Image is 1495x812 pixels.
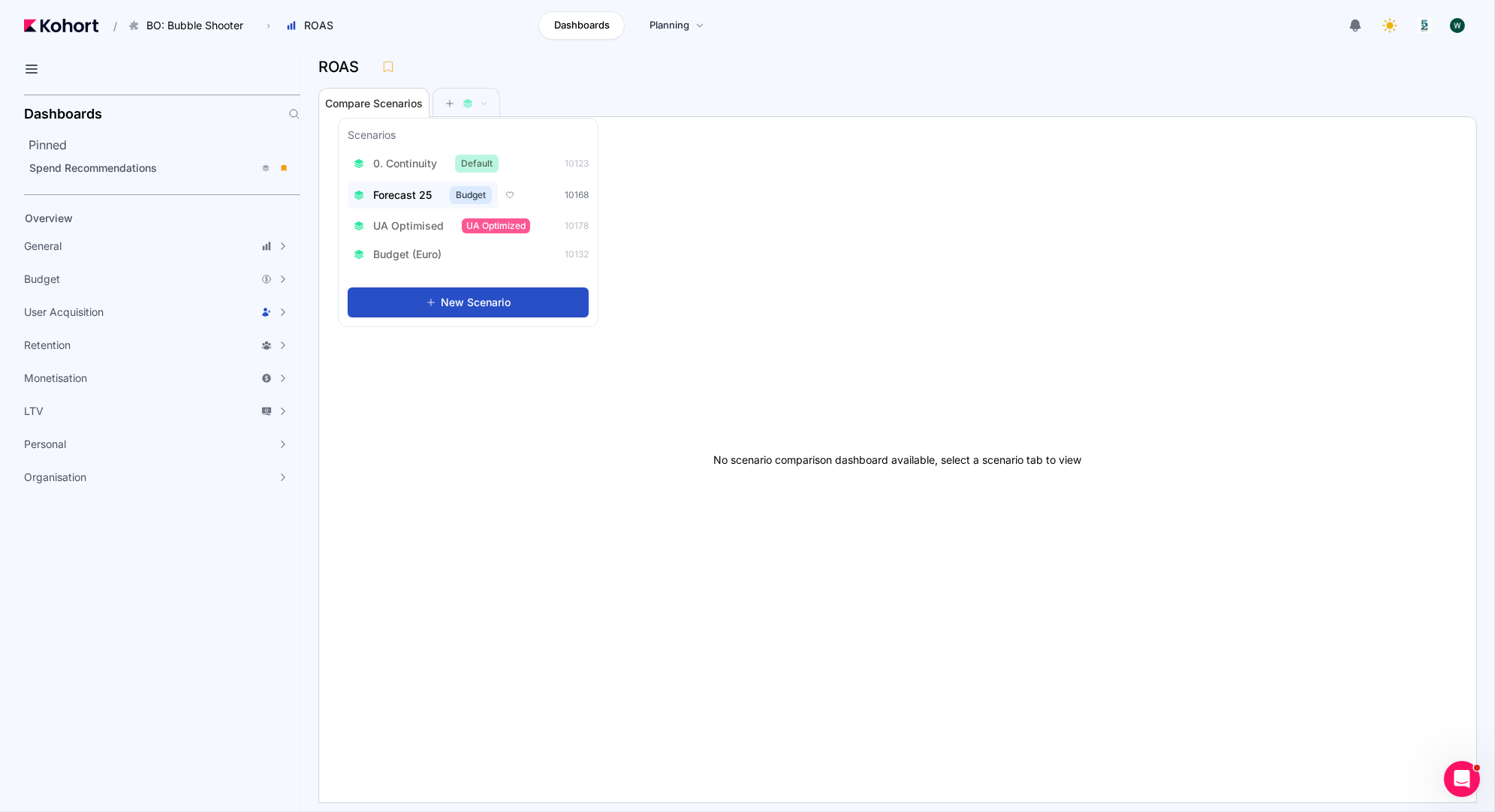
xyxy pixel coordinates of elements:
[650,18,689,33] span: Planning
[634,11,720,40] a: Planning
[24,338,71,353] span: Retention
[24,19,98,32] img: Kohort logo
[1444,761,1480,797] iframe: Intercom live chat
[264,20,273,32] span: ›
[373,247,442,262] span: Budget (Euro)
[20,207,275,230] a: Overview
[373,156,437,171] span: 0. Continuity
[441,295,511,310] span: New Scenario
[373,188,432,203] span: Forecast 25
[25,212,73,224] span: Overview
[24,239,62,254] span: General
[348,150,505,177] button: 0. ContinuityDefault
[29,136,300,154] h2: Pinned
[325,98,423,109] span: Compare Scenarios
[24,157,296,179] a: Spend Recommendations
[1417,18,1432,33] img: logo_logo_images_1_20240607072359498299_20240828135028712857.jpeg
[348,213,536,238] button: UA OptimisedUA Optimized
[319,117,1476,802] div: No scenario comparison dashboard available, select a scenario tab to view
[348,128,396,146] h3: Scenarios
[24,107,102,121] h2: Dashboards
[24,437,66,452] span: Personal
[146,18,243,33] span: BO: Bubble Shooter
[318,59,368,74] h3: ROAS
[348,182,498,209] button: Forecast 25Budget
[462,218,530,233] span: UA Optimized
[565,248,589,260] span: 10132
[348,287,589,317] button: New Scenario
[538,11,625,40] a: Dashboards
[24,404,44,419] span: LTV
[554,18,610,33] span: Dashboards
[278,13,349,38] button: ROAS
[565,220,589,232] span: 10178
[24,305,104,320] span: User Acquisition
[120,13,259,38] button: BO: Bubble Shooter
[24,371,87,386] span: Monetisation
[24,272,60,287] span: Budget
[24,470,86,485] span: Organisation
[565,158,589,170] span: 10123
[304,18,333,33] span: ROAS
[29,161,157,174] span: Spend Recommendations
[450,186,492,204] span: Budget
[101,18,117,34] span: /
[348,242,457,266] button: Budget (Euro)
[373,218,444,233] span: UA Optimised
[565,189,589,201] span: 10168
[455,155,499,173] span: Default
